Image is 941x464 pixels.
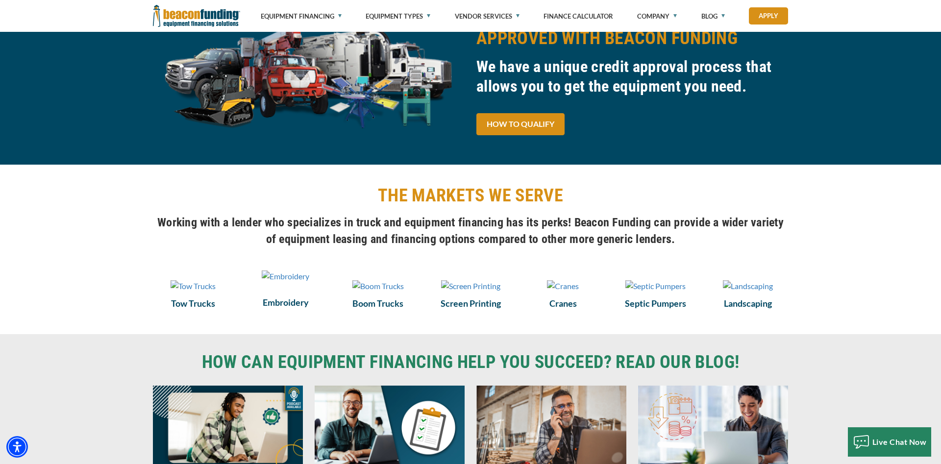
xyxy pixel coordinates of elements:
[441,280,500,292] img: Screen Printing
[625,280,686,292] img: Septic Pumpers
[153,184,788,207] h2: THE MARKETS WE SERVE
[707,279,788,292] a: Landscaping
[6,436,28,458] div: Accessibility Menu
[522,279,603,292] a: Cranes
[749,7,788,24] a: Apply
[171,280,216,292] img: Tow Trucks
[615,297,696,310] a: Septic Pumpers
[153,354,788,371] a: HOW CAN EQUIPMENT FINANCING HELP YOU SUCCEED? READ OUR BLOG!
[246,279,326,291] a: Embroidery
[262,270,309,282] img: Embroidery
[522,297,603,310] a: Cranes
[153,297,234,310] a: Tow Trucks
[615,279,696,292] a: Septic Pumpers
[153,279,234,292] a: Tow Trucks
[352,280,404,292] img: Boom Trucks
[153,214,788,247] h4: Working with a lender who specializes in truck and equipment financing has its perks! Beacon Fund...
[872,437,927,446] span: Live Chat Now
[338,279,419,292] a: Boom Trucks
[547,280,579,292] img: Cranes
[430,279,511,292] a: Screen Printing
[707,297,788,310] a: Landscaping
[246,296,326,309] a: Embroidery
[430,297,511,310] a: Screen Printing
[848,427,932,457] button: Live Chat Now
[153,67,465,76] a: equipment collage
[476,113,565,135] a: HOW TO QUALIFY
[723,280,773,292] img: Landscaping
[476,57,788,96] h3: We have a unique credit approval process that allows you to get the equipment you need.
[338,297,419,310] a: Boom Trucks
[153,4,465,142] img: equipment collage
